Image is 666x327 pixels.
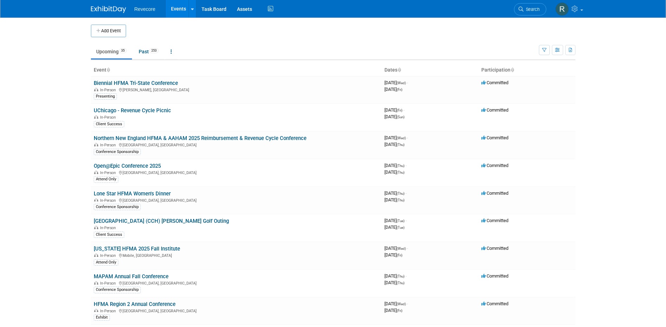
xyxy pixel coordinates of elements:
[91,25,126,37] button: Add Event
[94,287,141,293] div: Conference Sponsorship
[94,171,98,174] img: In-Person Event
[481,80,508,85] span: Committed
[481,107,508,113] span: Committed
[405,163,407,168] span: -
[407,80,408,85] span: -
[94,232,124,238] div: Client Success
[397,219,404,223] span: (Tue)
[94,191,171,197] a: Lone Star HFMA Women's Dinner
[384,252,402,258] span: [DATE]
[94,309,98,312] img: In-Person Event
[94,88,98,91] img: In-Person Event
[94,121,124,127] div: Client Success
[94,218,229,224] a: [GEOGRAPHIC_DATA] (CCH) [PERSON_NAME] Golf Outing
[384,218,407,223] span: [DATE]
[397,192,404,195] span: (Thu)
[384,225,404,230] span: [DATE]
[407,135,408,140] span: -
[382,64,479,76] th: Dates
[397,198,404,202] span: (Thu)
[405,218,407,223] span: -
[481,218,508,223] span: Committed
[555,2,569,16] img: Rachael Sires
[397,247,406,251] span: (Wed)
[94,169,379,175] div: [GEOGRAPHIC_DATA], [GEOGRAPHIC_DATA]
[481,163,508,168] span: Committed
[94,115,98,119] img: In-Person Event
[106,67,110,73] a: Sort by Event Name
[94,197,379,203] div: [GEOGRAPHIC_DATA], [GEOGRAPHIC_DATA]
[479,64,575,76] th: Participation
[94,314,110,321] div: Exhibit
[384,308,402,313] span: [DATE]
[133,45,164,58] a: Past253
[94,226,98,229] img: In-Person Event
[94,135,306,141] a: Northern New England HFMA & AAHAM 2025 Reimbursement & Revenue Cycle Conference
[91,64,382,76] th: Event
[94,198,98,202] img: In-Person Event
[94,176,118,182] div: Attend Only
[94,87,379,92] div: [PERSON_NAME], [GEOGRAPHIC_DATA]
[134,6,156,12] span: Revecore
[384,169,404,175] span: [DATE]
[397,164,404,168] span: (Thu)
[100,115,118,120] span: In-Person
[384,273,407,279] span: [DATE]
[405,191,407,196] span: -
[407,301,408,306] span: -
[384,163,407,168] span: [DATE]
[514,3,546,15] a: Search
[384,246,408,251] span: [DATE]
[94,142,379,147] div: [GEOGRAPHIC_DATA], [GEOGRAPHIC_DATA]
[94,308,379,313] div: [GEOGRAPHIC_DATA], [GEOGRAPHIC_DATA]
[397,309,402,313] span: (Fri)
[94,143,98,146] img: In-Person Event
[100,309,118,313] span: In-Person
[523,7,540,12] span: Search
[481,301,508,306] span: Committed
[481,273,508,279] span: Committed
[94,107,171,114] a: UChicago - Revenue Cycle Picnic
[397,136,406,140] span: (Wed)
[100,281,118,286] span: In-Person
[91,45,132,58] a: Upcoming35
[403,107,404,113] span: -
[397,281,404,285] span: (Thu)
[397,226,404,229] span: (Tue)
[94,281,98,285] img: In-Person Event
[481,246,508,251] span: Committed
[100,171,118,175] span: In-Person
[94,80,178,86] a: Biennial HFMA Tri-State Conference
[510,67,514,73] a: Sort by Participation Type
[94,252,379,258] div: Mobile, [GEOGRAPHIC_DATA]
[405,273,407,279] span: -
[94,163,161,169] a: Open@Epic Conference 2025
[481,191,508,196] span: Committed
[100,198,118,203] span: In-Person
[100,226,118,230] span: In-Person
[94,93,117,100] div: Presenting
[397,88,402,92] span: (Fri)
[384,280,404,285] span: [DATE]
[384,114,404,119] span: [DATE]
[100,253,118,258] span: In-Person
[94,149,141,155] div: Conference Sponsorship
[384,197,404,202] span: [DATE]
[94,273,169,280] a: MAPAM Annual Fall Conference
[397,171,404,174] span: (Thu)
[407,246,408,251] span: -
[384,135,408,140] span: [DATE]
[94,253,98,257] img: In-Person Event
[384,80,408,85] span: [DATE]
[397,81,406,85] span: (Wed)
[397,274,404,278] span: (Thu)
[94,280,379,286] div: [GEOGRAPHIC_DATA], [GEOGRAPHIC_DATA]
[384,107,404,113] span: [DATE]
[100,88,118,92] span: In-Person
[100,143,118,147] span: In-Person
[397,302,406,306] span: (Wed)
[397,108,402,112] span: (Fri)
[149,48,159,53] span: 253
[384,87,402,92] span: [DATE]
[94,204,141,210] div: Conference Sponsorship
